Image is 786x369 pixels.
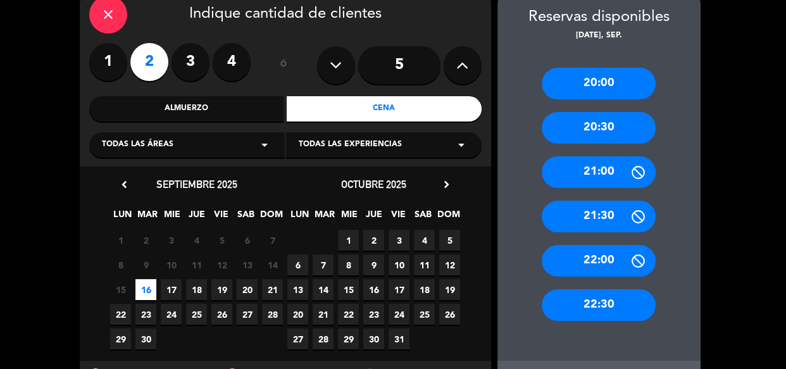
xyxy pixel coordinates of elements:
span: 29 [110,328,131,349]
span: 3 [161,230,182,251]
span: 4 [414,230,435,251]
span: DOM [260,207,281,228]
span: MIE [339,207,359,228]
span: 19 [439,279,460,300]
span: 4 [186,230,207,251]
span: VIE [211,207,232,228]
i: arrow_drop_down [454,137,469,153]
div: 21:00 [542,156,656,188]
span: 30 [135,328,156,349]
span: 11 [414,254,435,275]
span: 20 [287,304,308,325]
span: MIE [161,207,182,228]
div: 21:30 [542,201,656,232]
span: 29 [338,328,359,349]
span: 7 [313,254,334,275]
span: 14 [262,254,283,275]
label: 4 [213,43,251,81]
div: ó [263,43,304,87]
div: 22:30 [542,289,656,321]
span: VIE [388,207,409,228]
span: 21 [313,304,334,325]
span: 5 [211,230,232,251]
span: 17 [161,279,182,300]
span: 1 [338,230,359,251]
div: [DATE], sep. [497,30,701,42]
span: SAB [235,207,256,228]
i: chevron_right [440,178,453,191]
span: 13 [237,254,258,275]
span: LUN [289,207,310,228]
label: 1 [89,43,127,81]
span: 23 [135,304,156,325]
span: 15 [110,279,131,300]
span: 12 [439,254,460,275]
span: 24 [389,304,409,325]
label: 3 [172,43,209,81]
span: LUN [112,207,133,228]
span: 25 [186,304,207,325]
span: octubre 2025 [341,178,406,191]
span: 27 [237,304,258,325]
span: DOM [437,207,458,228]
span: 9 [135,254,156,275]
span: 1 [110,230,131,251]
span: MAR [137,207,158,228]
span: septiembre 2025 [156,178,237,191]
span: 8 [110,254,131,275]
div: 20:30 [542,112,656,144]
span: Todas las áreas [102,139,173,151]
span: 11 [186,254,207,275]
span: 25 [414,304,435,325]
span: 22 [110,304,131,325]
span: 21 [262,279,283,300]
span: 8 [338,254,359,275]
span: SAB [413,207,434,228]
span: 13 [287,279,308,300]
span: 18 [414,279,435,300]
span: 10 [389,254,409,275]
span: JUE [363,207,384,228]
span: 5 [439,230,460,251]
span: 9 [363,254,384,275]
div: Cena [287,96,482,122]
span: 2 [363,230,384,251]
span: 23 [363,304,384,325]
div: 20:00 [542,68,656,99]
span: 26 [211,304,232,325]
span: JUE [186,207,207,228]
span: 28 [262,304,283,325]
span: 10 [161,254,182,275]
span: 26 [439,304,460,325]
span: 2 [135,230,156,251]
span: 20 [237,279,258,300]
span: 17 [389,279,409,300]
span: 31 [389,328,409,349]
label: 2 [130,43,168,81]
span: 27 [287,328,308,349]
span: 28 [313,328,334,349]
i: arrow_drop_down [257,137,272,153]
div: Almuerzo [89,96,284,122]
span: 6 [237,230,258,251]
span: 14 [313,279,334,300]
i: close [101,7,116,22]
span: Todas las experiencias [299,139,402,151]
span: 6 [287,254,308,275]
span: 19 [211,279,232,300]
i: chevron_left [118,178,131,191]
span: 15 [338,279,359,300]
span: 12 [211,254,232,275]
span: 16 [363,279,384,300]
div: Reservas disponibles [497,5,701,30]
span: 7 [262,230,283,251]
span: 16 [135,279,156,300]
span: 3 [389,230,409,251]
span: MAR [314,207,335,228]
span: 18 [186,279,207,300]
span: 30 [363,328,384,349]
div: 22:00 [542,245,656,277]
span: 24 [161,304,182,325]
span: 22 [338,304,359,325]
